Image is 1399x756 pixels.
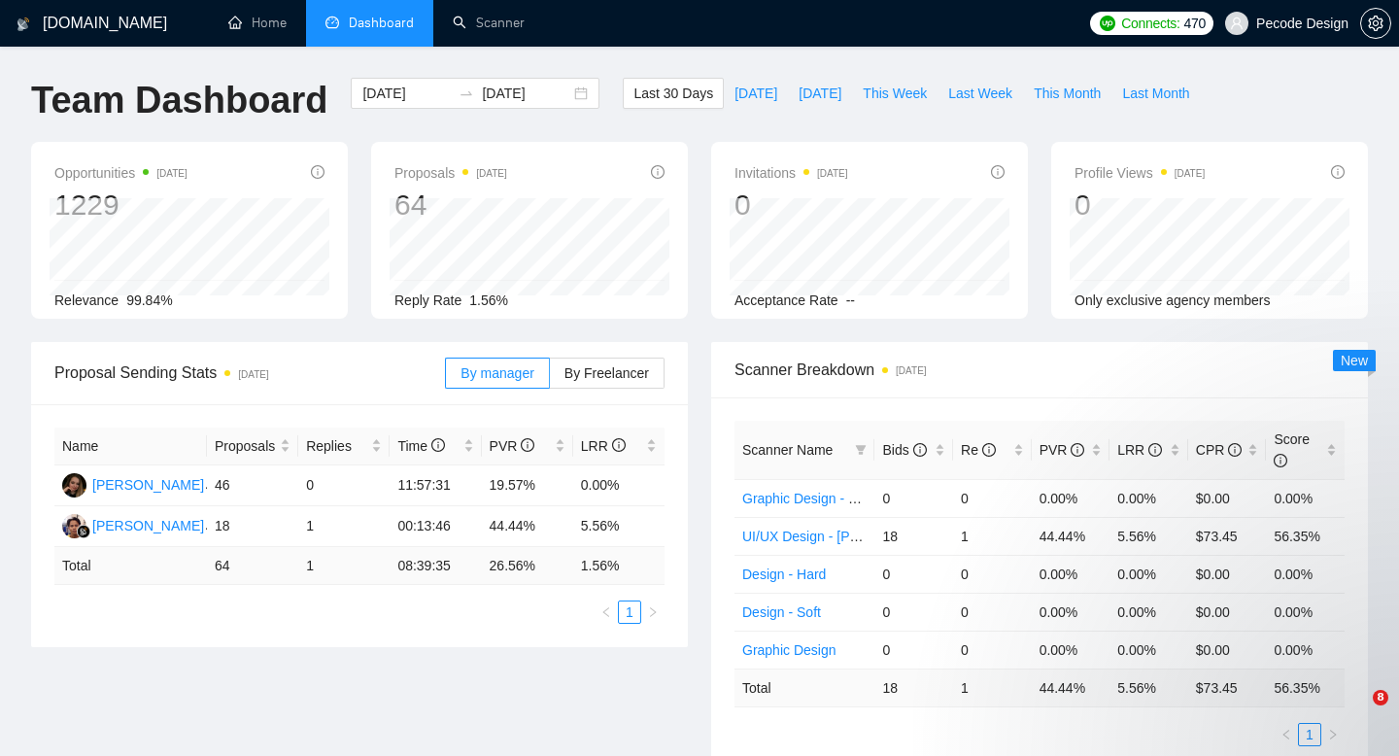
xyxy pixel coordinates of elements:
img: MS [62,514,86,538]
button: This Month [1023,78,1111,109]
span: Bids [882,442,926,458]
span: Time [397,438,444,454]
div: 0 [734,187,848,223]
time: [DATE] [1175,168,1205,179]
td: 18 [874,517,953,555]
td: 64 [207,547,298,585]
time: [DATE] [817,168,847,179]
span: This Month [1034,83,1101,104]
span: filter [851,435,870,464]
span: Reply Rate [394,292,461,308]
td: 5.56% [1109,517,1188,555]
span: Proposal Sending Stats [54,361,445,385]
td: Total [734,669,874,706]
span: Proposals [215,435,276,457]
a: MS[PERSON_NAME] [62,517,204,533]
th: Replies [298,428,390,465]
td: 0 [874,479,953,517]
button: left [595,601,618,624]
th: Name [54,428,207,465]
span: info-circle [311,165,324,179]
a: KP[PERSON_NAME] [62,476,204,492]
div: [PERSON_NAME] [92,474,204,496]
div: 0 [1075,187,1205,223]
a: Design - Soft [742,604,821,620]
td: 0.00% [573,465,665,506]
span: 99.84% [126,292,172,308]
td: 1 [298,506,390,547]
a: 1 [619,601,640,623]
time: [DATE] [896,365,926,376]
span: left [600,606,612,618]
td: 19.57% [482,465,573,506]
td: 0.00% [1032,479,1110,517]
button: [DATE] [724,78,788,109]
span: Profile Views [1075,161,1205,185]
span: user [1230,17,1244,30]
a: searchScanner [453,15,525,31]
span: info-circle [982,443,996,457]
td: 18 [874,669,953,706]
span: Dashboard [349,15,414,31]
span: Relevance [54,292,119,308]
span: Re [961,442,996,458]
button: This Week [852,78,938,109]
td: 0 [953,631,1032,669]
img: logo [17,9,30,40]
span: Scanner Name [742,442,833,458]
td: 08:39:35 [390,547,481,585]
button: Last 30 Days [623,78,724,109]
td: 0 [874,555,953,593]
td: 1 [298,547,390,585]
td: 1 [953,517,1032,555]
td: 0 [298,465,390,506]
li: 1 [1298,723,1321,746]
td: 26.56 % [482,547,573,585]
span: left [1280,729,1292,740]
th: Proposals [207,428,298,465]
td: 0 [953,593,1032,631]
span: info-circle [1331,165,1345,179]
time: [DATE] [238,369,268,380]
td: 18 [207,506,298,547]
span: to [459,86,474,101]
img: upwork-logo.png [1100,16,1115,31]
span: Replies [306,435,367,457]
input: End date [482,83,570,104]
button: right [1321,723,1345,746]
span: 1.56% [469,292,508,308]
span: Proposals [394,161,507,185]
td: 0 [874,631,953,669]
img: gigradar-bm.png [77,525,90,538]
td: 11:57:31 [390,465,481,506]
a: Graphic Design [742,642,836,658]
td: 0.00% [1266,555,1345,593]
td: 00:13:46 [390,506,481,547]
button: right [641,601,665,624]
button: [DATE] [788,78,852,109]
td: $0.00 [1188,479,1267,517]
span: PVR [490,438,535,454]
span: [DATE] [799,83,841,104]
iframe: Intercom live chat [1333,690,1380,737]
div: 1229 [54,187,188,223]
span: info-circle [431,438,445,452]
span: right [1327,729,1339,740]
a: setting [1360,16,1391,31]
span: LRR [1117,442,1162,458]
span: Score [1274,431,1310,468]
time: [DATE] [476,168,506,179]
span: 8 [1373,690,1388,705]
span: info-circle [1148,443,1162,457]
span: Only exclusive agency members [1075,292,1271,308]
span: Last 30 Days [633,83,713,104]
span: info-circle [651,165,665,179]
td: 0.00% [1266,479,1345,517]
span: info-circle [1071,443,1084,457]
td: $73.45 [1188,517,1267,555]
td: 56.35% [1266,517,1345,555]
td: 46 [207,465,298,506]
span: 470 [1184,13,1206,34]
h1: Team Dashboard [31,78,327,123]
li: Next Page [1321,723,1345,746]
